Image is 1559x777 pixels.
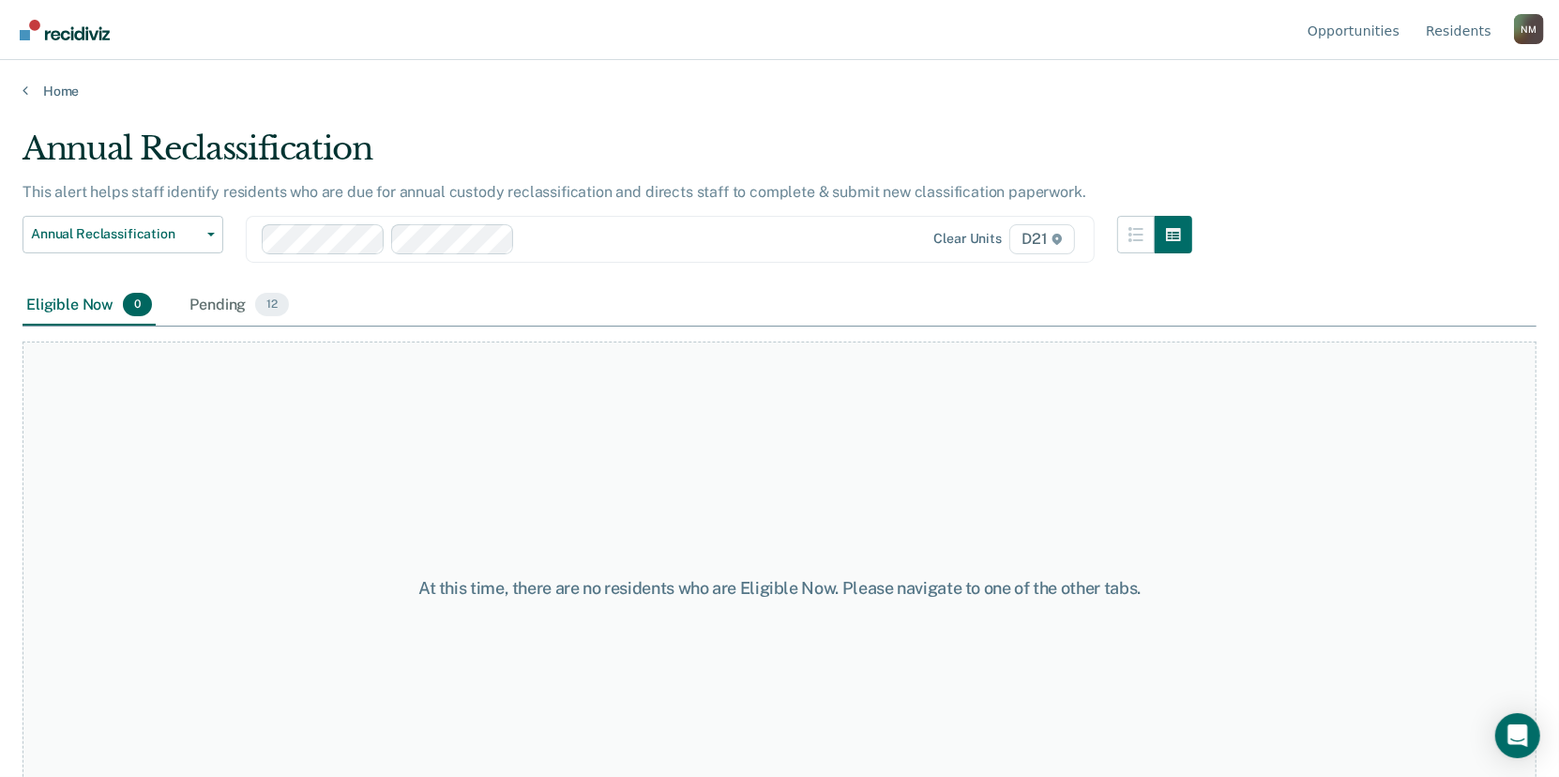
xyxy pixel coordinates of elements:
[23,216,223,253] button: Annual Reclassification
[23,129,1192,183] div: Annual Reclassification
[123,293,152,317] span: 0
[23,83,1536,99] a: Home
[255,293,289,317] span: 12
[1009,224,1074,254] span: D21
[1514,14,1544,44] div: N M
[1495,713,1540,758] div: Open Intercom Messenger
[186,285,293,327] div: Pending12
[23,183,1086,201] p: This alert helps staff identify residents who are due for annual custody reclassification and dir...
[401,578,1158,599] div: At this time, there are no residents who are Eligible Now. Please navigate to one of the other tabs.
[1514,14,1544,44] button: Profile dropdown button
[31,226,200,242] span: Annual Reclassification
[23,285,156,327] div: Eligible Now0
[934,231,1003,247] div: Clear units
[20,20,110,40] img: Recidiviz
